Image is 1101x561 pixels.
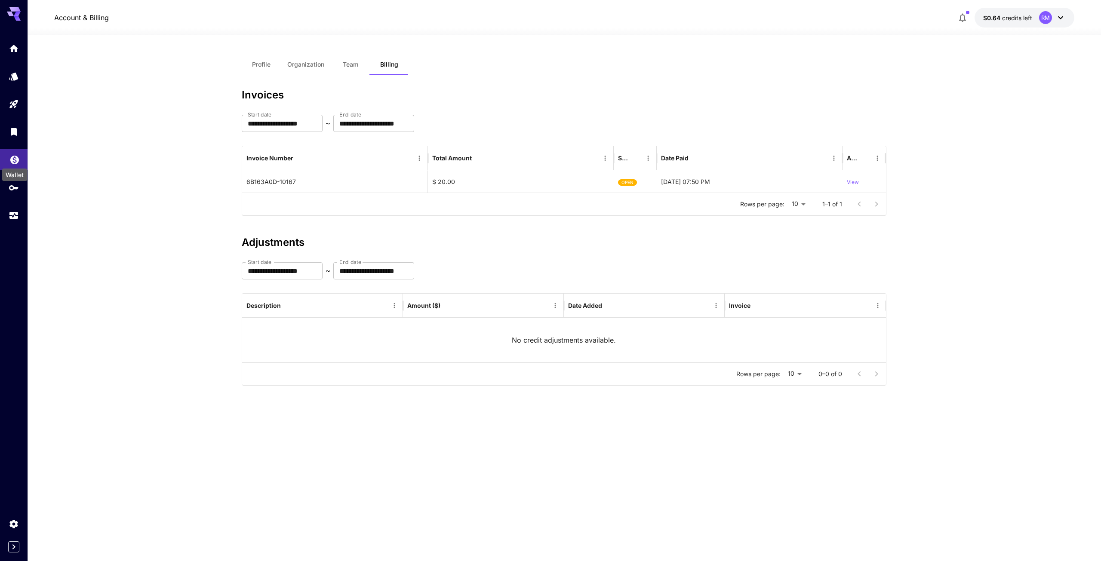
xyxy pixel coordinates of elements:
[339,111,361,118] label: End date
[784,368,805,380] div: 10
[740,200,784,208] p: Rows per page:
[9,43,19,54] div: Home
[343,61,358,68] span: Team
[568,302,602,309] div: Date Added
[975,8,1074,28] button: $0.63738RM
[246,302,281,309] div: Description
[54,12,109,23] a: Account & Billing
[9,518,19,529] div: Settings
[618,172,637,193] span: OPEN
[983,14,1002,21] span: $0.64
[282,300,294,312] button: Sort
[512,335,616,345] p: No credit adjustments available.
[428,170,614,193] div: $ 20.00
[729,302,750,309] div: Invoice
[248,258,271,266] label: Start date
[1039,11,1052,24] div: RM
[252,61,271,68] span: Profile
[326,266,330,276] p: ~
[326,118,330,129] p: ~
[9,210,19,221] div: Usage
[983,13,1032,22] div: $0.63738
[872,300,884,312] button: Menu
[248,111,271,118] label: Start date
[441,300,453,312] button: Sort
[859,152,871,164] button: Sort
[822,200,842,208] p: 1–1 of 1
[2,169,27,181] div: Wallet
[246,154,293,162] div: Invoice Number
[294,152,306,164] button: Sort
[287,61,324,68] span: Organization
[9,71,19,82] div: Models
[242,236,887,248] h3: Adjustments
[818,370,842,378] p: 0–0 of 0
[689,152,701,164] button: Sort
[242,170,428,193] div: 6B163A0D-10167
[9,182,19,193] div: API Keys
[549,300,561,312] button: Menu
[432,154,472,162] div: Total Amount
[1002,14,1032,21] span: credits left
[9,99,19,110] div: Playground
[630,152,642,164] button: Sort
[657,170,843,193] div: 26-08-2025 07:50 PM
[339,258,361,266] label: End date
[788,198,809,210] div: 10
[871,152,883,164] button: Menu
[847,154,858,162] div: Action
[828,152,840,164] button: Menu
[380,61,398,68] span: Billing
[242,89,887,101] h3: Invoices
[54,12,109,23] nav: breadcrumb
[642,152,654,164] button: Menu
[388,300,400,312] button: Menu
[9,152,20,162] div: Wallet
[618,154,629,162] div: Status
[9,126,19,137] div: Library
[751,300,763,312] button: Sort
[599,152,611,164] button: Menu
[710,300,722,312] button: Menu
[413,152,425,164] button: Menu
[603,300,615,312] button: Sort
[407,302,440,309] div: Amount ($)
[847,171,859,193] button: View
[8,541,19,552] button: Expand sidebar
[473,152,485,164] button: Sort
[847,178,859,187] p: View
[736,370,781,378] p: Rows per page:
[661,154,689,162] div: Date Paid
